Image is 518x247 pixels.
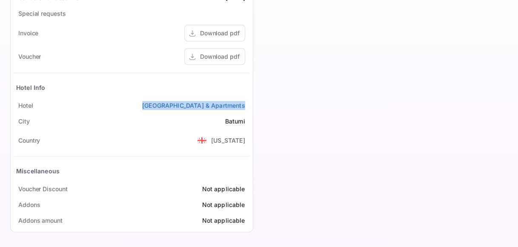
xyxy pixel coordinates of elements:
div: Voucher Discount [18,184,67,193]
div: Invoice [18,29,38,37]
div: Addons [18,200,40,209]
div: Special requests [18,9,66,18]
a: [GEOGRAPHIC_DATA] & Apartments [142,101,245,110]
div: Voucher [18,52,41,61]
div: Not applicable [202,184,245,193]
div: Not applicable [202,216,245,225]
div: Batumi [225,117,245,126]
div: City [18,117,30,126]
div: Miscellaneous [16,167,60,175]
div: Addons amount [18,216,63,225]
div: [US_STATE] [211,136,245,145]
div: Not applicable [202,200,245,209]
div: Hotel Info [16,83,46,92]
div: Download pdf [200,52,240,61]
div: Download pdf [200,29,240,37]
span: United States [197,132,207,148]
div: Hotel [18,101,33,110]
div: Country [18,136,40,145]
